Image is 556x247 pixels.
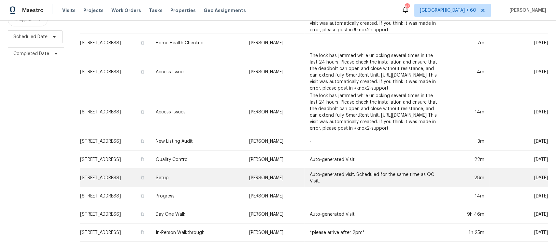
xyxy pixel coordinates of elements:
[305,224,445,242] td: *please arrive after 2pm*
[150,92,244,132] td: Access Issues
[139,156,145,162] button: Copy Address
[150,132,244,151] td: New Listing Audit
[445,52,490,92] td: 4m
[150,34,244,52] td: Home Health Checkup
[80,132,150,151] td: [STREET_ADDRESS]
[139,193,145,199] button: Copy Address
[305,151,445,169] td: Auto-generated Visit
[62,7,76,14] span: Visits
[445,187,490,205] td: 14m
[244,169,305,187] td: [PERSON_NAME]
[244,52,305,92] td: [PERSON_NAME]
[80,169,150,187] td: [STREET_ADDRESS]
[170,7,196,14] span: Properties
[204,7,246,14] span: Geo Assignments
[150,205,244,224] td: Day One Walk
[405,4,409,10] div: 855
[490,34,548,52] td: [DATE]
[490,187,548,205] td: [DATE]
[80,224,150,242] td: [STREET_ADDRESS]
[445,224,490,242] td: 1h 25m
[244,151,305,169] td: [PERSON_NAME]
[445,169,490,187] td: 28m
[80,52,150,92] td: [STREET_ADDRESS]
[490,92,548,132] td: [DATE]
[244,187,305,205] td: [PERSON_NAME]
[244,92,305,132] td: [PERSON_NAME]
[139,69,145,75] button: Copy Address
[80,187,150,205] td: [STREET_ADDRESS]
[244,224,305,242] td: [PERSON_NAME]
[22,7,44,14] span: Maestro
[490,205,548,224] td: [DATE]
[490,132,548,151] td: [DATE]
[150,151,244,169] td: Quality Control
[490,52,548,92] td: [DATE]
[111,7,141,14] span: Work Orders
[244,132,305,151] td: [PERSON_NAME]
[149,8,163,13] span: Tasks
[80,151,150,169] td: [STREET_ADDRESS]
[139,175,145,181] button: Copy Address
[150,224,244,242] td: In-Person Walkthrough
[445,92,490,132] td: 14m
[305,52,445,92] td: The lock has jammed while unlocking several times in the last 24 hours. Please check the installa...
[150,52,244,92] td: Access Issues
[13,51,49,57] span: Completed Date
[80,92,150,132] td: [STREET_ADDRESS]
[305,34,445,52] td: -
[244,34,305,52] td: [PERSON_NAME]
[305,187,445,205] td: -
[244,205,305,224] td: [PERSON_NAME]
[507,7,546,14] span: [PERSON_NAME]
[490,169,548,187] td: [DATE]
[420,7,476,14] span: [GEOGRAPHIC_DATA] + 60
[445,205,490,224] td: 9h 46m
[13,34,48,40] span: Scheduled Date
[305,132,445,151] td: -
[139,138,145,144] button: Copy Address
[150,187,244,205] td: Progress
[150,169,244,187] td: Setup
[445,151,490,169] td: 22m
[139,211,145,217] button: Copy Address
[80,205,150,224] td: [STREET_ADDRESS]
[490,151,548,169] td: [DATE]
[445,34,490,52] td: 7m
[80,34,150,52] td: [STREET_ADDRESS]
[139,40,145,46] button: Copy Address
[490,224,548,242] td: [DATE]
[305,205,445,224] td: Auto-generated Visit
[305,169,445,187] td: Auto-generated visit. Scheduled for the same time as QC Visit.
[139,109,145,115] button: Copy Address
[83,7,104,14] span: Projects
[305,92,445,132] td: The lock has jammed while unlocking several times in the last 24 hours. Please check the installa...
[139,229,145,235] button: Copy Address
[445,132,490,151] td: 3m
